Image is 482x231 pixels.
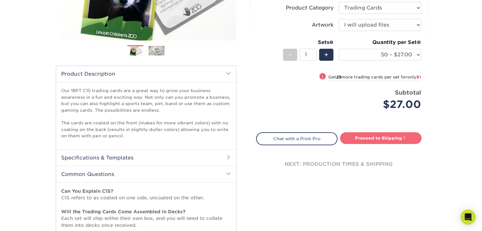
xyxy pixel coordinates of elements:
[256,132,337,145] a: Chat with a Print Pro
[127,46,143,56] img: Trading Cards 01
[336,75,341,79] strong: 25
[56,66,236,82] h2: Product Description
[322,73,323,80] span: !
[340,132,421,144] a: Proceed to Shipping
[312,21,334,29] div: Artwork
[256,145,421,183] div: next: production times & shipping
[460,209,476,225] div: Open Intercom Messenger
[344,97,421,112] div: $27.00
[56,149,236,166] h2: Specifications & Templates
[61,209,185,214] strong: Will the Trading Cards Come Assembled in Decks?
[324,50,328,59] span: +
[61,87,231,139] p: Our 18PT C1S trading cards are a great way to grow your business awareness in a fun and exciting ...
[283,39,334,46] div: Sets
[416,75,421,79] span: $1
[286,4,334,12] div: Product Category
[339,39,421,46] div: Quantity per Set
[149,46,164,55] img: Trading Cards 02
[407,75,421,79] span: only
[56,166,236,182] h2: Common Questions
[328,75,421,81] small: Get more trading cards per set for
[61,188,113,194] strong: Can You Explain C1S?
[395,89,421,96] strong: Subtotal
[289,50,292,59] span: -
